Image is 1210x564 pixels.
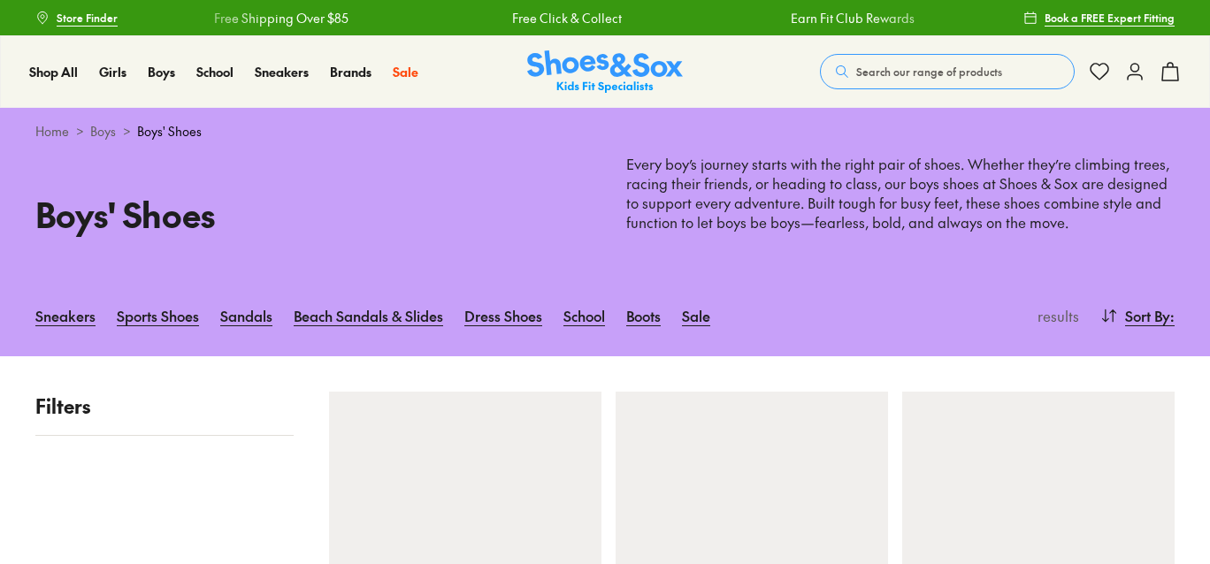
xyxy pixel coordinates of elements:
[563,296,605,335] a: School
[393,63,418,81] a: Sale
[255,63,309,81] a: Sneakers
[393,63,418,80] span: Sale
[1030,305,1079,326] p: results
[1023,2,1175,34] a: Book a FREE Expert Fitting
[57,10,118,26] span: Store Finder
[220,296,272,335] a: Sandals
[856,64,1002,80] span: Search our range of products
[1170,305,1175,326] span: :
[29,63,78,80] span: Shop All
[196,63,234,81] a: School
[196,63,234,80] span: School
[148,63,175,80] span: Boys
[820,54,1075,89] button: Search our range of products
[99,63,126,81] a: Girls
[527,50,683,94] a: Shoes & Sox
[214,9,348,27] a: Free Shipping Over $85
[1100,296,1175,335] button: Sort By:
[527,50,683,94] img: SNS_Logo_Responsive.svg
[1045,10,1175,26] span: Book a FREE Expert Fitting
[35,392,294,421] p: Filters
[330,63,371,81] a: Brands
[682,296,710,335] a: Sale
[35,296,96,335] a: Sneakers
[35,189,584,240] h1: Boys' Shoes
[29,63,78,81] a: Shop All
[464,296,542,335] a: Dress Shoes
[90,122,116,141] a: Boys
[626,155,1175,232] p: Every boy’s journey starts with the right pair of shoes. Whether they’re climbing trees, racing t...
[148,63,175,81] a: Boys
[330,63,371,80] span: Brands
[294,296,443,335] a: Beach Sandals & Slides
[511,9,621,27] a: Free Click & Collect
[626,296,661,335] a: Boots
[35,122,1175,141] div: > >
[35,2,118,34] a: Store Finder
[35,122,69,141] a: Home
[137,122,202,141] span: Boys' Shoes
[99,63,126,80] span: Girls
[255,63,309,80] span: Sneakers
[1125,305,1170,326] span: Sort By
[790,9,914,27] a: Earn Fit Club Rewards
[117,296,199,335] a: Sports Shoes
